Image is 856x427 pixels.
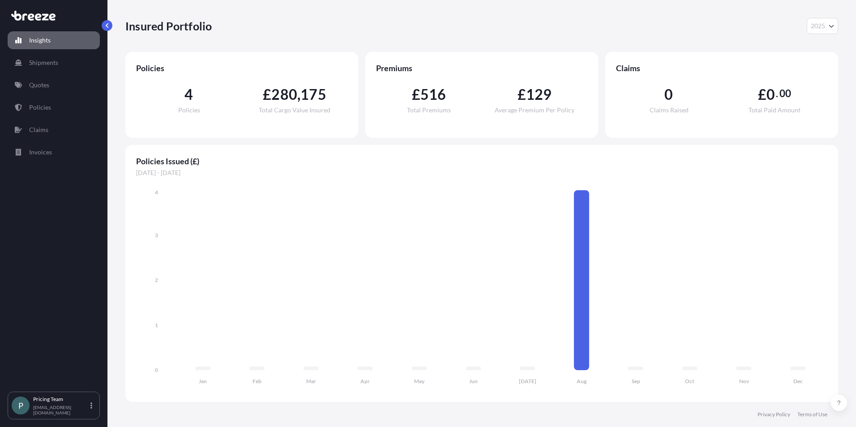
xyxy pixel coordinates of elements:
[178,107,200,113] span: Policies
[29,81,49,90] p: Quotes
[811,21,825,30] span: 2025
[664,87,673,102] span: 0
[29,148,52,157] p: Invoices
[766,87,775,102] span: 0
[797,411,827,418] a: Terms of Use
[360,378,370,384] tspan: Apr
[685,378,694,384] tspan: Oct
[33,396,89,403] p: Pricing Team
[29,36,51,45] p: Insights
[155,277,158,283] tspan: 2
[259,107,330,113] span: Total Cargo Value Insured
[18,401,23,410] span: P
[518,87,526,102] span: £
[8,31,100,49] a: Insights
[29,58,58,67] p: Shipments
[199,378,207,384] tspan: Jan
[8,121,100,139] a: Claims
[263,87,271,102] span: £
[297,87,300,102] span: ,
[749,107,800,113] span: Total Paid Amount
[155,322,158,329] tspan: 1
[632,378,640,384] tspan: Sep
[616,63,827,73] span: Claims
[271,87,297,102] span: 280
[758,87,766,102] span: £
[577,378,587,384] tspan: Aug
[125,19,212,33] p: Insured Portfolio
[650,107,689,113] span: Claims Raised
[793,378,803,384] tspan: Dec
[495,107,574,113] span: Average Premium Per Policy
[779,90,791,97] span: 00
[469,378,478,384] tspan: Jun
[807,18,838,34] button: Year Selector
[29,103,51,112] p: Policies
[776,90,778,97] span: .
[136,168,827,177] span: [DATE] - [DATE]
[155,189,158,196] tspan: 4
[8,98,100,116] a: Policies
[420,87,446,102] span: 516
[376,63,587,73] span: Premiums
[8,76,100,94] a: Quotes
[739,378,749,384] tspan: Nov
[136,156,827,167] span: Policies Issued (£)
[519,378,536,384] tspan: [DATE]
[300,87,326,102] span: 175
[29,125,48,134] p: Claims
[412,87,420,102] span: £
[184,87,193,102] span: 4
[155,367,158,373] tspan: 0
[8,54,100,72] a: Shipments
[253,378,261,384] tspan: Feb
[414,378,425,384] tspan: May
[306,378,316,384] tspan: Mar
[33,405,89,415] p: [EMAIL_ADDRESS][DOMAIN_NAME]
[758,411,790,418] a: Privacy Policy
[526,87,552,102] span: 129
[8,143,100,161] a: Invoices
[155,232,158,239] tspan: 3
[136,63,347,73] span: Policies
[407,107,451,113] span: Total Premiums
